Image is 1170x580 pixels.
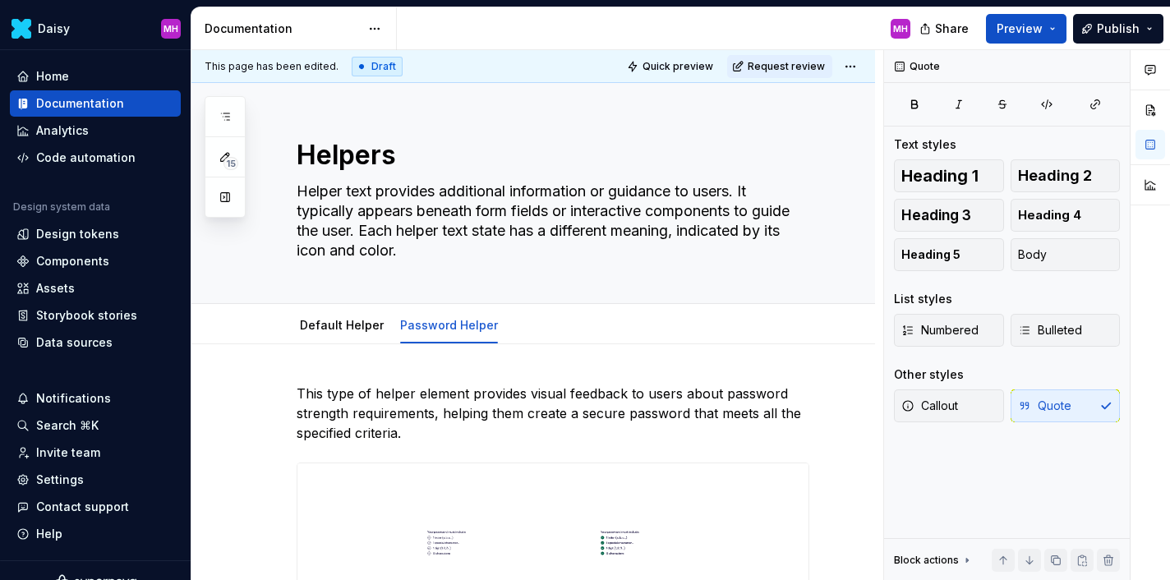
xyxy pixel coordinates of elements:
div: List styles [894,291,952,307]
span: Body [1018,246,1047,263]
button: Notifications [10,385,181,412]
button: Heading 1 [894,159,1004,192]
div: Analytics [36,122,89,139]
span: Callout [901,398,958,414]
span: Share [935,21,969,37]
div: Documentation [36,95,124,112]
div: Contact support [36,499,129,515]
span: Heading 2 [1018,168,1092,184]
div: Design system data [13,200,110,214]
button: Callout [894,389,1004,422]
button: Heading 5 [894,238,1004,271]
button: DaisyMH [3,11,187,46]
div: Block actions [894,554,959,567]
a: Settings [10,467,181,493]
button: Numbered [894,314,1004,347]
a: Storybook stories [10,302,181,329]
div: MH [893,22,908,35]
span: Preview [997,21,1043,37]
div: Other styles [894,366,964,383]
div: Settings [36,472,84,488]
button: Help [10,521,181,547]
button: Quick preview [622,55,721,78]
textarea: Helper text provides additional information or guidance to users. It typically appears beneath fo... [293,178,806,264]
a: Analytics [10,117,181,144]
span: Request review [748,60,825,73]
button: Body [1011,238,1121,271]
span: Heading 4 [1018,207,1081,223]
a: Default Helper [300,318,384,332]
div: Block actions [894,549,974,572]
a: Password Helper [400,318,498,332]
span: Heading 3 [901,207,971,223]
a: Documentation [10,90,181,117]
a: Design tokens [10,221,181,247]
span: Numbered [901,322,979,338]
img: 8442b5b3-d95e-456d-8131-d61e917d6403.png [12,19,31,39]
span: Bulleted [1018,322,1082,338]
a: Assets [10,275,181,302]
span: 15 [223,157,238,170]
button: Publish [1073,14,1163,44]
button: Contact support [10,494,181,520]
div: Draft [352,57,403,76]
a: Invite team [10,440,181,466]
button: Search ⌘K [10,412,181,439]
div: Design tokens [36,226,119,242]
span: Publish [1097,21,1140,37]
button: Share [911,14,979,44]
div: Components [36,253,109,269]
a: Code automation [10,145,181,171]
button: Heading 2 [1011,159,1121,192]
div: Assets [36,280,75,297]
p: This type of helper element provides visual feedback to users about password strength requirement... [297,384,809,443]
a: Data sources [10,329,181,356]
a: Components [10,248,181,274]
span: This page has been edited. [205,60,339,73]
div: Text styles [894,136,956,153]
div: Default Helper [293,307,390,342]
div: Documentation [205,21,360,37]
div: Invite team [36,444,100,461]
div: Code automation [36,150,136,166]
div: Help [36,526,62,542]
textarea: Helpers [293,136,806,175]
button: Preview [986,14,1066,44]
button: Request review [727,55,832,78]
button: Bulleted [1011,314,1121,347]
div: Search ⌘K [36,417,99,434]
a: Home [10,63,181,90]
div: Password Helper [394,307,504,342]
span: Quick preview [643,60,713,73]
div: Daisy [38,21,70,37]
div: Home [36,68,69,85]
span: Heading 1 [901,168,979,184]
div: MH [164,22,178,35]
div: Storybook stories [36,307,137,324]
button: Heading 3 [894,199,1004,232]
span: Heading 5 [901,246,960,263]
button: Heading 4 [1011,199,1121,232]
div: Notifications [36,390,111,407]
div: Data sources [36,334,113,351]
